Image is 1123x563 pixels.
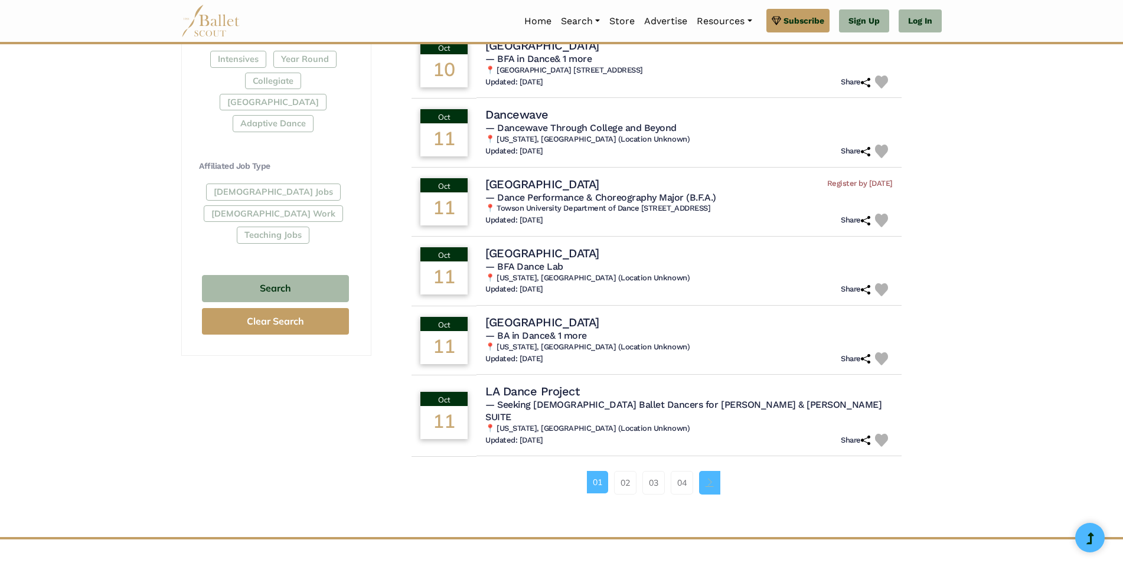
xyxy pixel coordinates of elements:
[692,9,756,34] a: Resources
[841,146,870,156] h6: Share
[614,471,636,495] a: 02
[420,40,468,54] div: Oct
[485,354,543,364] h6: Updated: [DATE]
[841,215,870,225] h6: Share
[605,9,639,34] a: Store
[485,436,543,446] h6: Updated: [DATE]
[485,330,587,341] span: — BA in Dance
[199,161,352,172] h4: Affiliated Job Type
[420,317,468,331] div: Oct
[827,179,893,189] span: Register by [DATE]
[899,9,942,33] a: Log In
[420,331,468,364] div: 11
[639,9,692,34] a: Advertise
[420,261,468,294] div: 11
[554,53,592,64] a: & 1 more
[420,109,468,123] div: Oct
[839,9,889,33] a: Sign Up
[485,66,893,76] h6: 📍 [GEOGRAPHIC_DATA] [STREET_ADDRESS]
[766,9,830,32] a: Subscribe
[485,342,893,352] h6: 📍 [US_STATE], [GEOGRAPHIC_DATA] (Location Unknown)
[420,392,468,406] div: Oct
[841,354,870,364] h6: Share
[485,424,893,434] h6: 📍 [US_STATE], [GEOGRAPHIC_DATA] (Location Unknown)
[485,315,599,330] h4: [GEOGRAPHIC_DATA]
[784,14,824,27] span: Subscribe
[485,399,882,423] span: — Seeking [DEMOGRAPHIC_DATA] Ballet Dancers for [PERSON_NAME] & [PERSON_NAME] SUITE
[485,273,893,283] h6: 📍 [US_STATE], [GEOGRAPHIC_DATA] (Location Unknown)
[420,54,468,87] div: 10
[485,261,563,272] span: — BFA Dance Lab
[485,107,549,122] h4: Dancewave
[841,284,870,294] h6: Share
[485,246,599,261] h4: [GEOGRAPHIC_DATA]
[772,14,781,27] img: gem.svg
[202,308,349,335] button: Clear Search
[485,176,599,192] h4: [GEOGRAPHIC_DATA]
[841,436,870,446] h6: Share
[520,9,556,34] a: Home
[420,178,468,192] div: Oct
[485,77,543,87] h6: Updated: [DATE]
[485,146,543,156] h6: Updated: [DATE]
[485,38,599,53] h4: [GEOGRAPHIC_DATA]
[420,247,468,261] div: Oct
[671,471,693,495] a: 04
[485,135,893,145] h6: 📍 [US_STATE], [GEOGRAPHIC_DATA] (Location Unknown)
[485,192,716,203] span: — Dance Performance & Choreography Major (B.F.A.)
[485,384,579,399] h4: LA Dance Project
[841,77,870,87] h6: Share
[556,9,605,34] a: Search
[420,406,468,439] div: 11
[550,330,587,341] a: & 1 more
[587,471,608,493] a: 01
[485,215,543,225] h6: Updated: [DATE]
[420,123,468,156] div: 11
[485,284,543,294] h6: Updated: [DATE]
[485,204,893,214] h6: 📍 Towson University Department of Dance [STREET_ADDRESS]
[642,471,665,495] a: 03
[420,192,468,225] div: 11
[485,53,592,64] span: — BFA in Dance
[485,122,677,133] span: — Dancewave Through College and Beyond
[202,275,349,303] button: Search
[587,471,727,495] nav: Page navigation example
